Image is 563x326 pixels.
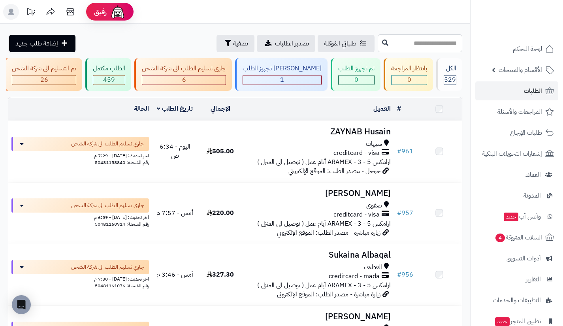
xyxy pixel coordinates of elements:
[9,35,75,52] a: إضافة طلب جديد
[40,75,48,85] span: 26
[373,104,391,113] a: العميل
[510,127,542,138] span: طلبات الإرجاع
[243,64,322,73] div: [PERSON_NAME] تجهيز الطلب
[246,312,391,321] h3: [PERSON_NAME]
[444,75,456,85] span: 529
[211,104,230,113] a: الإجمالي
[15,39,58,48] span: إضافة طلب جديد
[95,159,149,166] span: رقم الشحنة: 50481158840
[397,208,401,218] span: #
[475,102,558,121] a: المراجعات والأسئلة
[475,165,558,184] a: العملاء
[397,104,401,113] a: #
[3,58,84,91] a: تم التسليم الى شركة الشحن 26
[329,58,382,91] a: تم تجهيز الطلب 0
[71,263,144,271] span: جاري تسليم الطلب الى شركة الشحن
[475,144,558,163] a: إشعارات التحويلات البنكية
[366,139,382,149] span: سيهات
[12,75,76,85] div: 26
[509,17,555,33] img: logo-2.png
[324,39,356,48] span: طلباتي المُوكلة
[493,295,541,306] span: التطبيقات والخدمات
[94,7,107,17] span: رفيق
[366,201,382,210] span: صفوى
[329,272,380,281] span: creditcard - mada
[495,232,542,243] span: السلات المتروكة
[182,75,186,85] span: 6
[243,75,321,85] div: 1
[392,75,427,85] div: 0
[475,228,558,247] a: السلات المتروكة4
[475,207,558,226] a: وآتس آبجديد
[525,169,541,180] span: العملاء
[71,202,144,209] span: جاري تسليم الطلب الى شركة الشحن
[482,148,542,159] span: إشعارات التحويلات البنكية
[435,58,464,91] a: الكل529
[233,58,329,91] a: [PERSON_NAME] تجهيز الطلب 1
[354,75,358,85] span: 0
[246,189,391,198] h3: [PERSON_NAME]
[523,190,541,201] span: المدونة
[475,270,558,289] a: التقارير
[156,270,193,279] span: أمس - 3:46 م
[495,317,510,326] span: جديد
[526,274,541,285] span: التقارير
[513,43,542,55] span: لوحة التحكم
[134,104,149,113] a: الحالة
[103,75,115,85] span: 459
[397,147,401,156] span: #
[257,157,391,167] span: ارامكس ARAMEX - 3 - 5 أيام عمل ( توصيل الى المنزل )
[84,58,133,91] a: الطلب مكتمل 459
[257,219,391,228] span: ارامكس ARAMEX - 3 - 5 أيام عمل ( توصيل الى المنزل )
[475,123,558,142] a: طلبات الإرجاع
[524,85,542,96] span: الطلبات
[333,149,380,158] span: creditcard - visa
[233,39,248,48] span: تصفية
[246,251,391,260] h3: Sukaina Albaqal
[93,75,125,85] div: 459
[407,75,411,85] span: 0
[110,4,126,20] img: ai-face.png
[475,249,558,268] a: أدوات التسويق
[277,228,380,237] span: زيارة مباشرة - مصدر الطلب: الموقع الإلكتروني
[246,127,391,136] h3: ZAYNAB Husain
[12,295,31,314] div: Open Intercom Messenger
[257,281,391,290] span: ارامكس ARAMEX - 3 - 5 أيام عمل ( توصيل الى المنزل )
[95,282,149,289] span: رقم الشحنة: 50481161076
[275,39,309,48] span: تصدير الطلبات
[495,234,505,243] span: 4
[444,64,456,73] div: الكل
[503,211,541,222] span: وآتس آب
[207,208,234,218] span: 220.00
[339,75,374,85] div: 0
[93,64,125,73] div: الطلب مكتمل
[504,213,518,221] span: جديد
[391,64,427,73] div: بانتظار المراجعة
[11,274,149,283] div: اخر تحديث: [DATE] - 7:30 م
[257,35,315,52] a: تصدير الطلبات
[397,270,413,279] a: #956
[475,186,558,205] a: المدونة
[338,64,375,73] div: تم تجهيز الطلب
[156,208,193,218] span: أمس - 7:57 م
[11,213,149,221] div: اخر تحديث: [DATE] - 6:59 م
[397,147,413,156] a: #961
[217,35,254,52] button: تصفية
[333,210,380,219] span: creditcard - visa
[207,270,234,279] span: 327.30
[160,142,190,160] span: اليوم - 6:34 ص
[21,4,41,22] a: تحديثات المنصة
[497,106,542,117] span: المراجعات والأسئلة
[397,208,413,218] a: #957
[142,64,226,73] div: جاري تسليم الطلب الى شركة الشحن
[382,58,435,91] a: بانتظار المراجعة 0
[475,291,558,310] a: التطبيقات والخدمات
[71,140,144,148] span: جاري تسليم الطلب الى شركة الشحن
[318,35,375,52] a: طلباتي المُوكلة
[280,75,284,85] span: 1
[11,151,149,159] div: اخر تحديث: [DATE] - 7:29 م
[499,64,542,75] span: الأقسام والمنتجات
[475,81,558,100] a: الطلبات
[364,263,382,272] span: القطيف
[507,253,541,264] span: أدوات التسويق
